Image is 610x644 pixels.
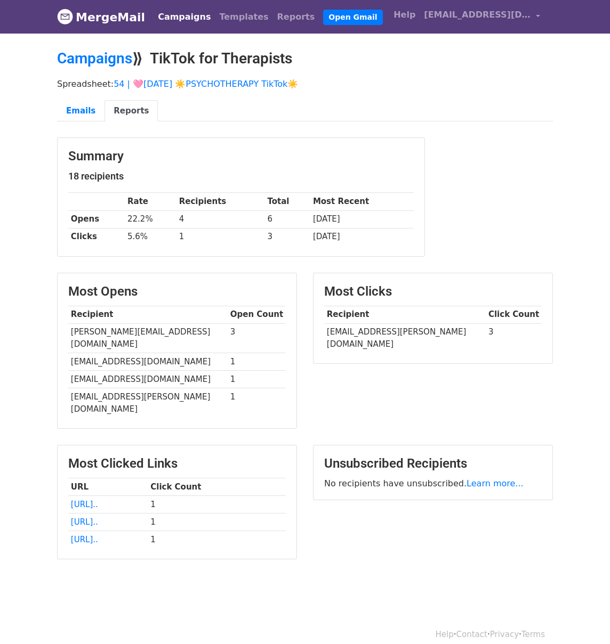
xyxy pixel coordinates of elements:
td: 6 [265,210,310,228]
td: 1 [228,371,286,388]
a: Terms [521,630,545,639]
h3: Most Clicks [324,284,542,299]
a: [EMAIL_ADDRESS][DOMAIN_NAME] [420,4,544,29]
a: Templates [215,6,272,28]
a: Reports [105,100,158,122]
th: URL [68,478,148,495]
td: 1 [148,513,286,531]
th: Rate [125,193,176,210]
a: 54 | 🩷[DATE] ☀️PSYCHOTHERAPY TikTok☀️ [114,79,298,89]
a: Privacy [490,630,519,639]
a: Reports [273,6,319,28]
h3: Unsubscribed Recipients [324,456,542,471]
td: [EMAIL_ADDRESS][PERSON_NAME][DOMAIN_NAME] [68,388,228,418]
th: Click Count [486,306,542,323]
th: Total [265,193,310,210]
h3: Summary [68,149,414,164]
td: 1 [148,531,286,549]
a: Help [436,630,454,639]
td: 22.2% [125,210,176,228]
th: Clicks [68,228,125,246]
th: Opens [68,210,125,228]
td: 3 [486,323,542,353]
a: Campaigns [154,6,215,28]
h3: Most Opens [68,284,286,299]
td: [EMAIL_ADDRESS][PERSON_NAME][DOMAIN_NAME] [324,323,486,353]
img: MergeMail logo [57,9,73,25]
h2: ⟫ TikTok for Therapists [57,50,553,68]
th: Recipients [176,193,265,210]
a: MergeMail [57,6,145,28]
th: Recipient [324,306,486,323]
td: 4 [176,210,265,228]
h3: Most Clicked Links [68,456,286,471]
span: [EMAIL_ADDRESS][DOMAIN_NAME] [424,9,531,21]
a: [URL].. [71,535,98,544]
a: Campaigns [57,50,132,67]
h5: 18 recipients [68,170,414,182]
a: Open Gmail [323,10,382,25]
a: Help [389,4,420,26]
td: 5.6% [125,228,176,246]
td: 3 [228,323,286,353]
iframe: Chat Widget [557,593,610,644]
td: 3 [265,228,310,246]
th: Click Count [148,478,286,495]
td: [EMAIL_ADDRESS][DOMAIN_NAME] [68,371,228,388]
a: [URL].. [71,517,98,527]
th: Recipient [68,306,228,323]
td: 1 [228,353,286,371]
td: [DATE] [310,210,414,228]
td: [EMAIL_ADDRESS][DOMAIN_NAME] [68,353,228,371]
a: Contact [456,630,487,639]
a: Learn more... [467,478,524,488]
a: Emails [57,100,105,122]
td: [DATE] [310,228,414,246]
td: 1 [228,388,286,418]
td: [PERSON_NAME][EMAIL_ADDRESS][DOMAIN_NAME] [68,323,228,353]
td: 1 [148,495,286,513]
th: Open Count [228,306,286,323]
td: 1 [176,228,265,246]
a: [URL].. [71,500,98,509]
th: Most Recent [310,193,414,210]
p: No recipients have unsubscribed. [324,478,542,489]
p: Spreadsheet: [57,78,553,89]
